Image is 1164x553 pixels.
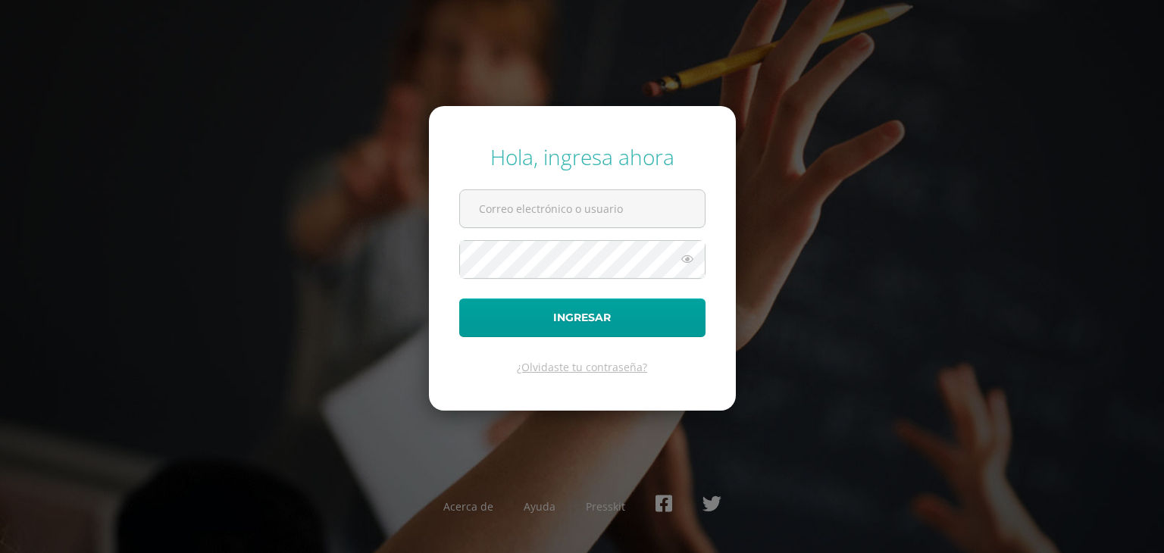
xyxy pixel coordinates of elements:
a: Ayuda [524,499,555,514]
a: Acerca de [443,499,493,514]
input: Correo electrónico o usuario [460,190,705,227]
button: Ingresar [459,298,706,337]
a: Presskit [586,499,625,514]
a: ¿Olvidaste tu contraseña? [517,360,647,374]
div: Hola, ingresa ahora [459,142,706,171]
